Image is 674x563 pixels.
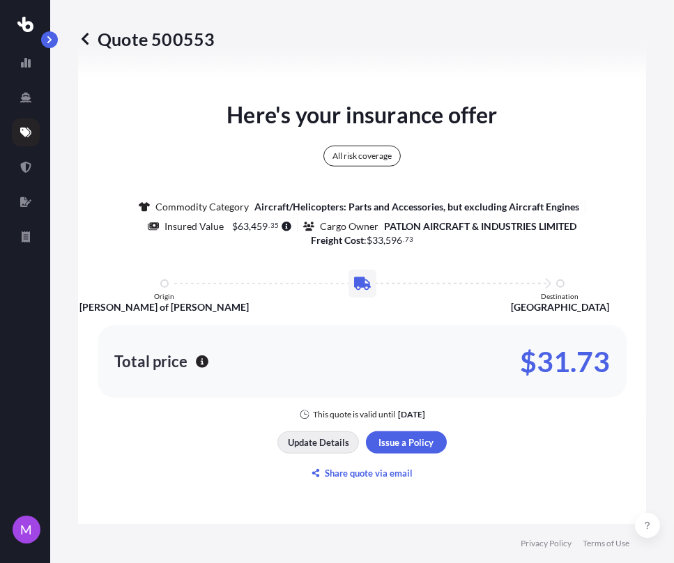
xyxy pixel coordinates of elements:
div: All risk coverage [323,146,401,167]
span: . [268,223,270,228]
p: Insured Value [164,219,224,233]
span: 63 [238,222,249,231]
p: [DATE] [398,409,425,420]
a: Privacy Policy [521,538,572,549]
span: . [403,237,404,242]
a: Terms of Use [583,538,629,549]
button: Issue a Policy [366,431,447,454]
b: Freight Cost [311,234,364,246]
p: This quote is valid until [313,409,395,420]
span: 35 [270,223,279,228]
p: Here's your insurance offer [227,98,497,132]
p: PATLON AIRCRAFT & INDUSTRIES LIMITED [384,219,576,233]
span: , [249,222,251,231]
p: Total price [114,355,187,369]
p: [PERSON_NAME] of [PERSON_NAME] [79,300,249,314]
p: $31.73 [520,350,610,373]
span: $ [232,222,238,231]
p: Issue a Policy [379,435,434,449]
p: : [311,233,413,247]
p: Cargo Owner [320,219,378,233]
span: 596 [385,236,402,245]
span: 33 [372,236,383,245]
p: Aircraft/Helicopters: Parts and Accessories, but excluding Aircraft Engines [254,200,579,214]
p: Origin [154,292,174,300]
button: Update Details [277,431,359,454]
p: Commodity Category [155,200,249,214]
p: [GEOGRAPHIC_DATA] [511,300,609,314]
p: Share quote via email [325,466,413,480]
span: , [383,236,385,245]
p: Update Details [288,435,349,449]
span: 459 [251,222,268,231]
span: 73 [405,237,413,242]
span: $ [367,236,372,245]
p: Destination [542,292,579,300]
span: M [21,523,33,537]
p: Quote 500553 [78,28,215,50]
button: Share quote via email [277,462,447,484]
